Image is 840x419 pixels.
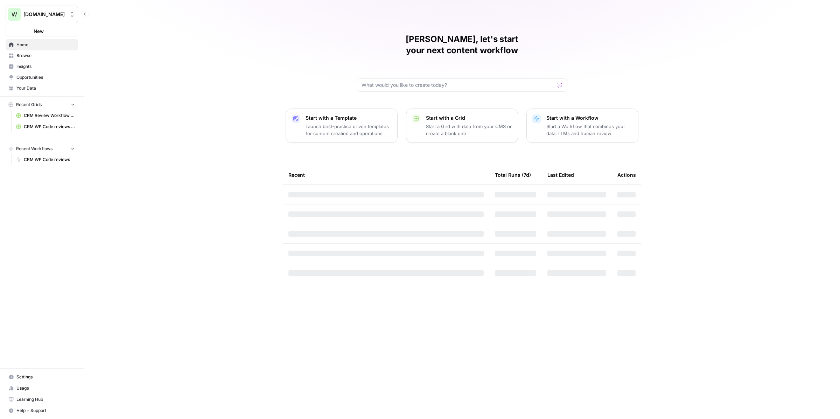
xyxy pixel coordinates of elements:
a: Your Data [6,83,78,94]
button: Help + Support [6,405,78,416]
p: Start with a Grid [426,114,512,121]
p: Start with a Workflow [546,114,632,121]
button: New [6,26,78,36]
a: CRM Review Workflow Grid [13,110,78,121]
button: Start with a TemplateLaunch best-practice driven templates for content creation and operations [286,109,398,143]
span: CRM WP Code reviews [24,156,75,163]
button: Start with a GridStart a Grid with data from your CMS or create a blank one [406,109,518,143]
p: Start a Workflow that combines your data, LLMs and human review [546,123,632,137]
a: Insights [6,61,78,72]
button: Recent Workflows [6,144,78,154]
a: Usage [6,383,78,394]
span: Help + Support [16,407,75,414]
span: CRM Review Workflow Grid [24,112,75,119]
div: Total Runs (7d) [495,165,531,184]
span: Recent Workflows [16,146,52,152]
p: Launch best-practice driven templates for content creation and operations [306,123,392,137]
span: Insights [16,63,75,70]
button: Workspace: Work-management.org [6,6,78,23]
a: CRM WP Code reviews Grid [13,121,78,132]
a: CRM WP Code reviews [13,154,78,165]
span: CRM WP Code reviews Grid [24,124,75,130]
p: Start with a Template [306,114,392,121]
span: Browse [16,53,75,59]
div: Actions [617,165,636,184]
span: Settings [16,374,75,380]
a: Opportunities [6,72,78,83]
span: W [12,10,17,19]
h1: [PERSON_NAME], let's start your next content workflow [357,34,567,56]
button: Start with a WorkflowStart a Workflow that combines your data, LLMs and human review [526,109,638,143]
div: Last Edited [547,165,574,184]
span: New [34,28,44,35]
span: Learning Hub [16,396,75,403]
span: Usage [16,385,75,391]
span: Home [16,42,75,48]
p: Start a Grid with data from your CMS or create a blank one [426,123,512,137]
button: Recent Grids [6,99,78,110]
a: Home [6,39,78,50]
span: Recent Grids [16,102,42,108]
span: Your Data [16,85,75,91]
input: What would you like to create today? [362,82,554,89]
div: Recent [288,165,484,184]
a: Settings [6,371,78,383]
span: [DOMAIN_NAME] [23,11,66,18]
span: Opportunities [16,74,75,81]
a: Browse [6,50,78,61]
a: Learning Hub [6,394,78,405]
